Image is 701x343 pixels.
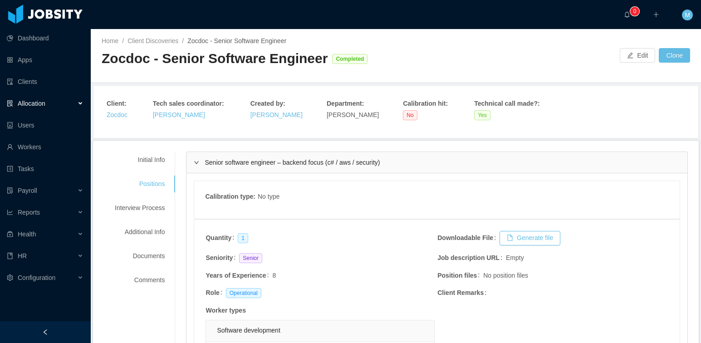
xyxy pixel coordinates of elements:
[272,272,276,279] span: 8
[653,11,659,18] i: icon: plus
[7,29,83,47] a: icon: pie-chartDashboard
[187,37,286,44] span: Zocdoc - Senior Software Engineer
[153,111,205,118] a: [PERSON_NAME]
[18,274,55,281] span: Configuration
[206,289,219,296] strong: Role
[437,254,500,261] strong: Job description URL
[7,187,13,194] i: icon: file-protect
[685,10,690,20] span: M
[104,272,176,289] div: Comments
[327,111,379,118] span: [PERSON_NAME]
[206,307,245,314] strong: Worker types
[239,253,262,263] span: Senior
[217,320,423,341] div: Software development
[206,234,231,241] strong: Quantity
[403,100,448,107] strong: Calibration hit :
[206,272,266,279] strong: Years of Experience
[437,289,484,296] strong: Client Remarks
[107,100,127,107] strong: Client :
[18,100,45,107] span: Allocation
[102,49,328,68] div: Zocdoc - Senior Software Engineer
[403,110,417,120] span: No
[483,271,528,280] span: No position files
[250,111,303,118] a: [PERSON_NAME]
[7,138,83,156] a: icon: userWorkers
[18,230,36,238] span: Health
[437,272,477,279] strong: Position files
[7,160,83,178] a: icon: profileTasks
[226,288,261,298] span: Operational
[474,110,490,120] span: Yes
[7,209,13,216] i: icon: line-chart
[104,176,176,192] div: Positions
[7,231,13,237] i: icon: medicine-box
[620,48,655,63] button: icon: editEdit
[194,160,199,165] i: icon: right
[7,73,83,91] a: icon: auditClients
[659,48,690,63] button: Clone
[205,193,255,200] strong: Calibration type :
[18,187,37,194] span: Payroll
[18,209,40,216] span: Reports
[18,252,27,260] span: HR
[332,54,368,64] span: Completed
[104,200,176,216] div: Interview Process
[205,159,380,166] span: Senior software engineer – backend focus (c# / aws / security)
[104,224,176,240] div: Additional Info
[102,37,118,44] a: Home
[437,234,493,241] strong: Downloadable File
[7,274,13,281] i: icon: setting
[122,37,124,44] span: /
[7,116,83,134] a: icon: robotUsers
[206,254,233,261] strong: Seniority
[506,253,524,263] span: Empty
[327,100,364,107] strong: Department :
[474,100,539,107] strong: Technical call made? :
[7,253,13,259] i: icon: book
[7,100,13,107] i: icon: solution
[182,37,184,44] span: /
[104,248,176,265] div: Documents
[258,192,279,203] div: No type
[238,233,248,243] span: 1
[500,231,560,245] button: icon: fileGenerate file
[624,11,630,18] i: icon: bell
[7,51,83,69] a: icon: appstoreApps
[250,100,285,107] strong: Created by :
[630,7,639,16] sup: 0
[127,37,178,44] a: Client Discoveries
[107,111,127,118] a: Zocdoc
[153,100,224,107] strong: Tech sales coordinator :
[186,152,687,173] div: icon: rightSenior software engineer – backend focus (c# / aws / security)
[104,152,176,168] div: Initial Info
